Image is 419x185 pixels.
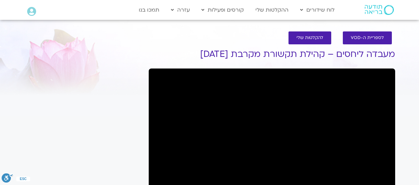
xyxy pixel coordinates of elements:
a: ההקלטות שלי [252,4,292,16]
a: לוח שידורים [297,4,338,16]
span: להקלטות שלי [296,35,323,40]
a: קורסים ופעילות [198,4,247,16]
a: להקלטות שלי [288,31,331,44]
a: לספריית ה-VOD [343,31,392,44]
a: עזרה [168,4,193,16]
span: לספריית ה-VOD [351,35,384,40]
h1: מעבדה ליחסים – קהילת תקשורת מקרבת [DATE] [149,49,395,59]
a: תמכו בנו [135,4,163,16]
img: תודעה בריאה [365,5,394,15]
